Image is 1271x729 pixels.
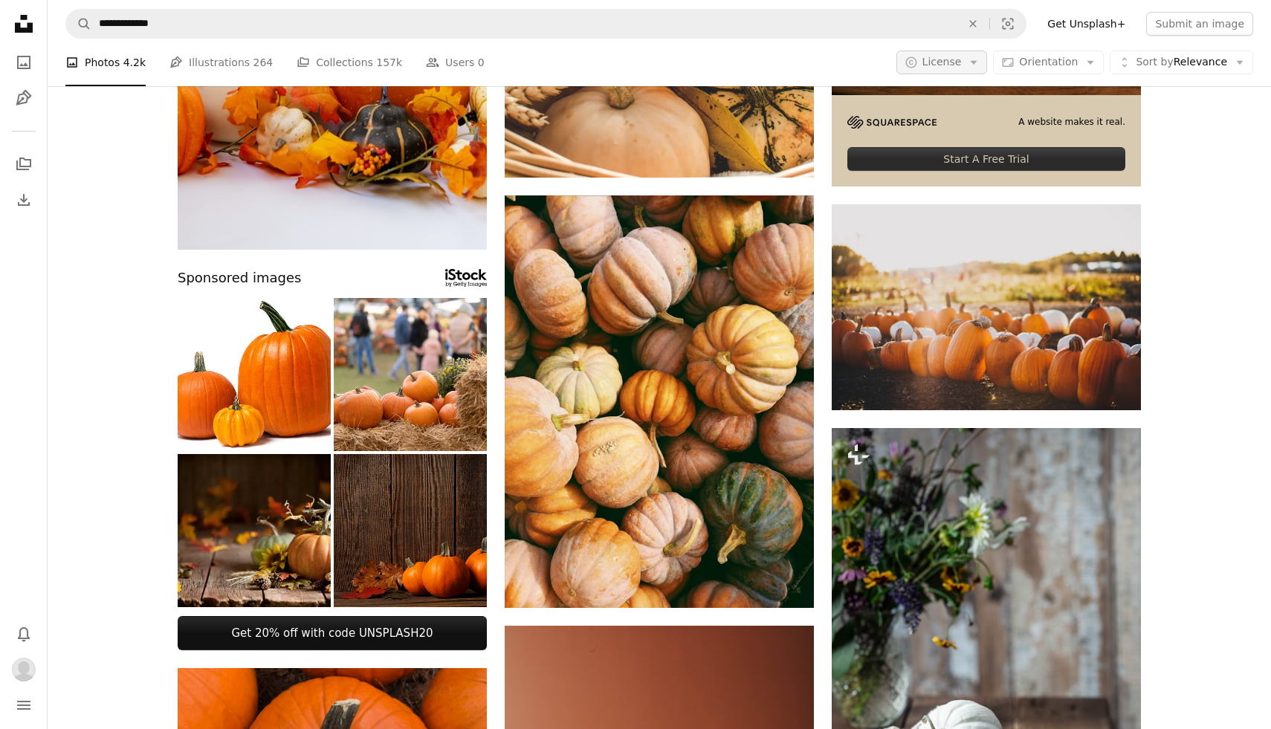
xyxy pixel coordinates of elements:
div: Start A Free Trial [847,147,1125,171]
img: photo of orange and green squash lot [505,195,814,608]
img: Autumn [334,454,487,607]
button: Clear [957,10,989,38]
img: Pumpkins isolated on white with clipping path [178,298,331,451]
button: License [896,51,988,74]
img: file-1705255347840-230a6ab5bca9image [847,116,937,129]
button: Profile [9,655,39,684]
a: a bunch of pumpkins sitting on a table next to a vase of flowers [832,656,1141,670]
button: Visual search [990,10,1026,38]
img: Avatar of user Joanna Hargis [12,658,36,681]
a: Users 0 [426,39,485,86]
a: orange pumpkins under white sky at daytime [832,300,1141,314]
a: photo of orange and green squash lot [505,395,814,408]
img: Pumpkins on straw bales against the background of people at an agricultural fair [334,298,487,451]
button: Submit an image [1146,12,1253,36]
img: Autumn Pumpkin Background on Wood [178,454,331,607]
a: Download History [9,185,39,215]
button: Orientation [993,51,1104,74]
span: 0 [478,54,485,71]
span: Sponsored images [178,268,301,289]
a: Get Unsplash+ [1038,12,1134,36]
span: Relevance [1136,55,1227,70]
form: Find visuals sitewide [65,9,1026,39]
span: A website makes it real. [1018,116,1125,129]
a: Collections [9,149,39,179]
a: Photos [9,48,39,77]
a: Collections 157k [297,39,402,86]
button: Notifications [9,619,39,649]
span: 157k [376,54,402,71]
a: Home — Unsplash [9,9,39,42]
a: Illustrations [9,83,39,113]
img: orange pumpkins under white sky at daytime [832,204,1141,410]
span: 264 [253,54,274,71]
button: Search Unsplash [66,10,91,38]
button: Sort byRelevance [1110,51,1253,74]
span: Orientation [1019,56,1078,68]
span: License [922,56,962,68]
button: Menu [9,690,39,720]
span: Sort by [1136,56,1173,68]
a: Illustrations 264 [169,39,273,86]
a: Get 20% off with code UNSPLASH20 [178,616,487,650]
